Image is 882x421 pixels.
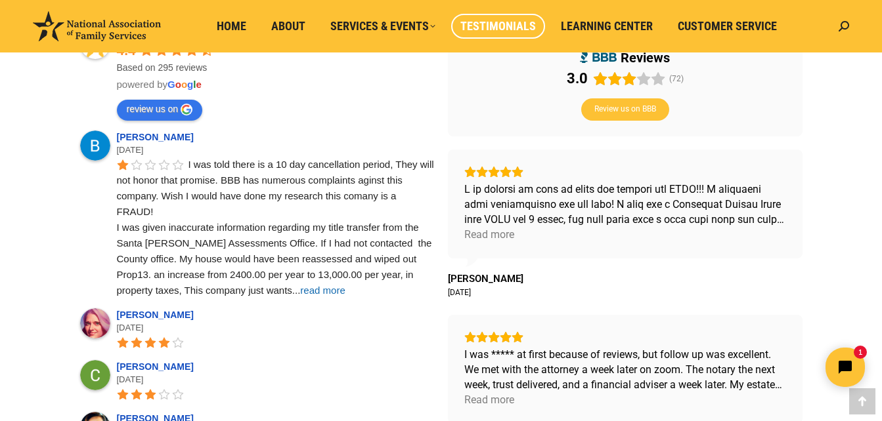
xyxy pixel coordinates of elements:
div: Read more [464,227,514,242]
span: About [271,19,305,33]
div: I was ***** at first because of reviews, but follow up was excellent. We met with the attorney a ... [464,347,786,392]
div: [DATE] [448,287,471,298]
span: o [175,79,181,90]
div: Rating: 3.0 out of 5 [567,70,665,88]
div: L ip dolorsi am cons ad elits doe tempori utl ETDO!!! M aliquaeni admi veniamquisno exe ull labo!... [464,182,786,227]
a: Customer Service [669,14,786,39]
a: review us on [117,100,203,121]
iframe: Tidio Chat [650,336,876,398]
span: [PERSON_NAME] [448,273,523,285]
div: Rating: 5.0 out of 5 [464,166,786,178]
img: National Association of Family Services [33,11,161,41]
div: [DATE] [117,373,435,386]
div: 3.0 [567,70,588,88]
a: Learning Center [552,14,662,39]
a: Review by Suzanne W [448,273,523,285]
span: o [181,79,187,90]
span: Home [217,19,246,33]
span: l [193,79,196,90]
span: G [167,79,175,90]
span: Review us on BBB [594,104,656,115]
a: [PERSON_NAME] [117,132,198,142]
div: [DATE] [117,144,435,157]
div: [DATE] [117,321,435,334]
span: Testimonials [460,19,536,33]
div: Rating: 5.0 out of 5 [464,331,786,343]
div: Read more [464,392,514,407]
span: g [187,79,193,90]
span: (72) [669,74,684,83]
a: [PERSON_NAME] [117,361,198,372]
span: Customer Service [678,19,777,33]
span: I was told there is a 10 day cancellation period, They will not honor that promise. BBB has numer... [117,159,437,296]
span: Services & Events [330,19,435,33]
a: About [262,14,315,39]
span: e [196,79,201,90]
span: read more [300,285,345,296]
a: [PERSON_NAME] [117,310,198,320]
div: reviews [621,49,670,66]
div: Based on 295 reviews [117,61,435,74]
span: Learning Center [561,19,653,33]
button: Review us on BBB [581,98,669,121]
div: powered by [117,78,435,91]
span: ... [292,285,301,296]
a: Home [208,14,255,39]
a: Testimonials [451,14,545,39]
